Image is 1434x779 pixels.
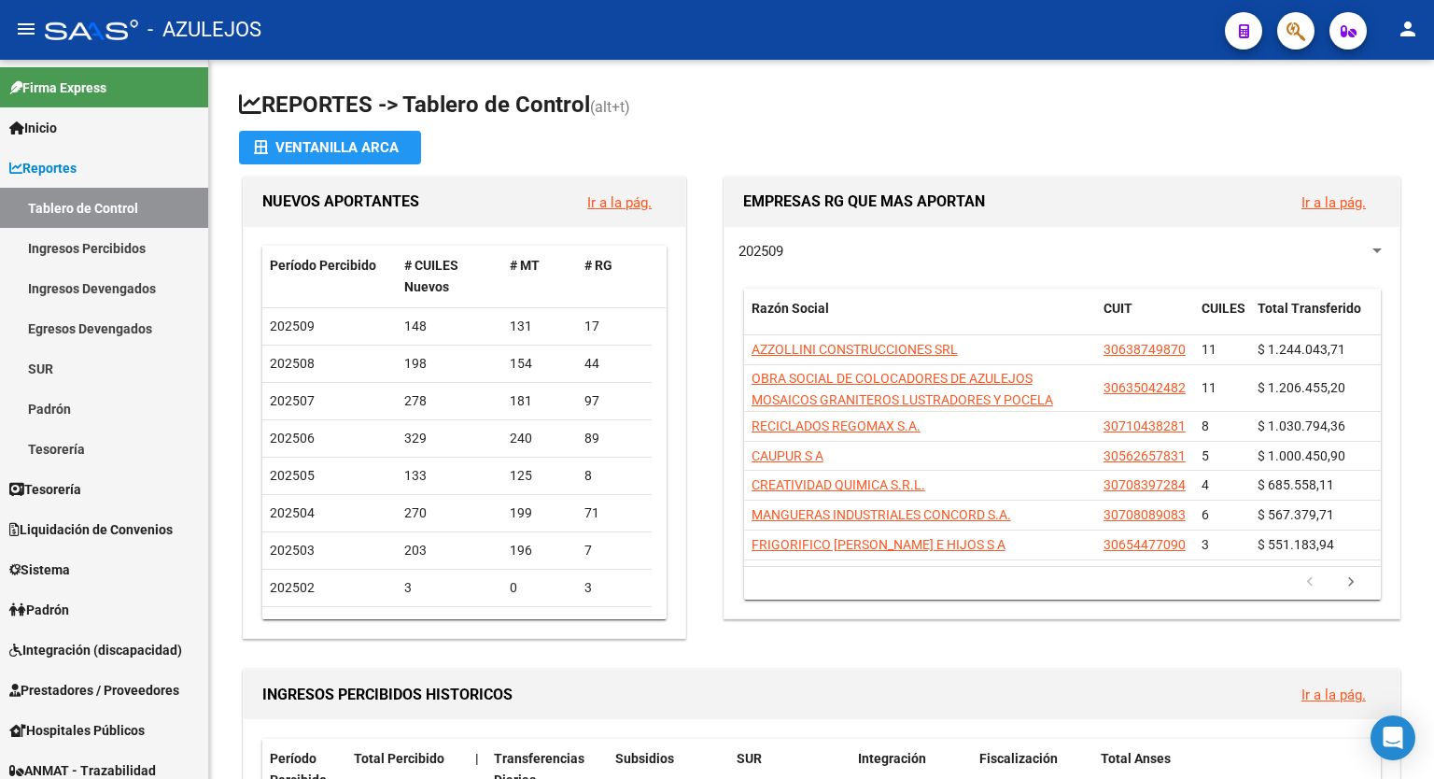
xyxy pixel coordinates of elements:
span: # RG [584,258,612,273]
span: CAUPUR S A [752,448,823,463]
div: 3 [584,577,644,599]
span: Reportes [9,158,77,178]
span: Firma Express [9,78,106,98]
span: 30635042482 [1104,380,1186,395]
div: 44 [584,353,644,375]
div: 3 [404,615,496,636]
span: 30708089083 [1104,507,1186,522]
a: go to next page [1333,573,1369,593]
div: 71 [584,503,644,524]
span: - AZULEJOS [148,9,261,50]
button: Ir a la pág. [1286,185,1381,220]
span: Razón Social [752,301,829,316]
span: 30638749870 [1104,342,1186,357]
span: CREATIVIDAD QUIMICA S.R.L. [752,477,925,492]
span: 202503 [270,543,315,558]
span: (alt+t) [590,98,630,116]
div: 0 [510,615,569,636]
span: # CUILES Nuevos [404,258,458,294]
span: Integración (discapacidad) [9,640,182,660]
span: EMPRESAS RG QUE MAS APORTAN [743,192,985,210]
span: SUR [737,751,762,766]
span: 202508 [270,356,315,371]
span: $ 551.183,94 [1258,537,1334,552]
span: Prestadores / Proveedores [9,680,179,701]
span: 202509 [738,243,783,260]
div: 199 [510,503,569,524]
span: OBRA SOCIAL DE COLOCADORES DE AZULEJOS MOSAICOS GRANITEROS LUSTRADORES Y POCELA [752,371,1053,407]
span: 202505 [270,468,315,483]
span: Total Transferido [1258,301,1361,316]
span: $ 685.558,11 [1258,477,1334,492]
span: 30708397284 [1104,477,1186,492]
span: Período Percibido [270,258,376,273]
a: go to previous page [1292,573,1328,593]
datatable-header-cell: Razón Social [744,289,1096,350]
span: CUIT [1104,301,1132,316]
span: Sistema [9,559,70,580]
span: AZZOLLINI CONSTRUCCIONES SRL [752,342,958,357]
span: 30710438281 [1104,418,1186,433]
a: Ir a la pág. [587,194,652,211]
mat-icon: person [1397,18,1419,40]
div: 3 [404,577,496,599]
span: RECICLADOS REGOMAX S.A. [752,418,921,433]
div: 154 [510,353,569,375]
button: Ir a la pág. [1286,677,1381,712]
span: Padrón [9,600,69,620]
datatable-header-cell: # MT [502,246,577,307]
span: 202507 [270,393,315,408]
span: FRIGORIFICO [PERSON_NAME] E HIJOS S A [752,537,1005,552]
span: Inicio [9,118,57,138]
h1: REPORTES -> Tablero de Control [239,90,1404,122]
div: Open Intercom Messenger [1371,715,1415,760]
span: # MT [510,258,540,273]
span: $ 1.206.455,20 [1258,380,1345,395]
span: CUILES [1202,301,1245,316]
div: 329 [404,428,496,449]
div: 198 [404,353,496,375]
span: 11 [1202,380,1216,395]
div: 196 [510,540,569,561]
span: 8 [1202,418,1209,433]
span: 6 [1202,507,1209,522]
span: 5 [1202,448,1209,463]
span: 202502 [270,580,315,595]
div: 7 [584,540,644,561]
span: 202506 [270,431,315,446]
span: Hospitales Públicos [9,720,145,741]
span: 202509 [270,319,315,333]
datatable-header-cell: CUILES [1194,289,1250,350]
a: Ir a la pág. [1301,687,1366,703]
datatable-header-cell: Total Transferido [1250,289,1381,350]
span: $ 1.244.043,71 [1258,342,1345,357]
span: 30562657831 [1104,448,1186,463]
span: 202501 [270,617,315,632]
datatable-header-cell: Período Percibido [262,246,397,307]
datatable-header-cell: CUIT [1096,289,1194,350]
div: 3 [584,615,644,636]
span: Fiscalización [979,751,1058,766]
span: MANGUERAS INDUSTRIALES CONCORD S.A. [752,507,1011,522]
span: INGRESOS PERCIBIDOS HISTORICOS [262,686,513,703]
div: 133 [404,465,496,487]
span: 30654477090 [1104,537,1186,552]
div: 125 [510,465,569,487]
div: 17 [584,316,644,337]
div: Ventanilla ARCA [254,131,406,164]
span: $ 1.030.794,36 [1258,418,1345,433]
span: Liquidación de Convenios [9,519,173,540]
span: Tesorería [9,479,81,500]
div: 148 [404,316,496,337]
span: Total Anses [1101,751,1171,766]
div: 8 [584,465,644,487]
div: 270 [404,503,496,524]
span: Total Percibido [354,751,444,766]
div: 181 [510,390,569,412]
button: Ir a la pág. [572,185,667,220]
a: Ir a la pág. [1301,194,1366,211]
div: 89 [584,428,644,449]
div: 240 [510,428,569,449]
span: Integración [858,751,926,766]
span: NUEVOS APORTANTES [262,192,419,210]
